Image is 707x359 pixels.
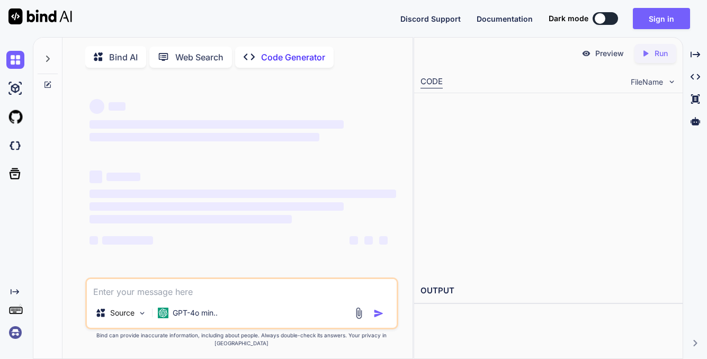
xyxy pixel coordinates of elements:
button: Documentation [477,13,533,24]
img: signin [6,324,24,342]
span: ‌ [364,236,373,245]
span: FileName [631,77,663,87]
span: ‌ [90,190,396,198]
span: Discord Support [400,14,461,23]
img: icon [373,308,384,319]
button: Sign in [633,8,690,29]
h2: OUTPUT [414,279,683,303]
p: Preview [595,48,624,59]
span: Documentation [477,14,533,23]
span: ‌ [106,173,140,181]
button: Discord Support [400,13,461,24]
p: Code Generator [261,51,325,64]
img: GPT-4o mini [158,308,168,318]
span: ‌ [109,102,126,111]
p: Run [655,48,668,59]
img: ai-studio [6,79,24,97]
span: ‌ [90,120,344,129]
p: Web Search [175,51,223,64]
span: ‌ [102,236,153,245]
span: ‌ [350,236,358,245]
span: ‌ [90,133,319,141]
img: darkCloudIdeIcon [6,137,24,155]
span: ‌ [90,236,98,245]
img: attachment [353,307,365,319]
span: Dark mode [549,13,588,24]
span: ‌ [90,99,104,114]
p: Source [110,308,135,318]
p: GPT-4o min.. [173,308,218,318]
img: githubLight [6,108,24,126]
img: Bind AI [8,8,72,24]
p: Bind can provide inaccurate information, including about people. Always double-check its answers.... [85,331,398,347]
p: Bind AI [109,51,138,64]
span: ‌ [379,236,388,245]
img: chevron down [667,77,676,86]
img: chat [6,51,24,69]
span: ‌ [90,170,102,183]
div: CODE [420,76,443,88]
span: ‌ [90,202,344,211]
img: preview [581,49,591,58]
span: ‌ [90,215,292,223]
img: Pick Models [138,309,147,318]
